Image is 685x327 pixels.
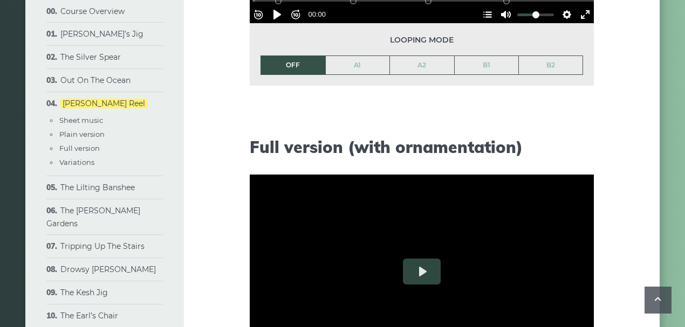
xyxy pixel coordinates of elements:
[250,137,594,157] h2: Full version (with ornamentation)
[60,99,147,108] a: [PERSON_NAME] Reel
[59,116,103,124] a: Sheet music
[60,183,135,192] a: The Lilting Banshee
[60,6,125,16] a: Course Overview
[60,265,156,274] a: Drowsy [PERSON_NAME]
[59,144,100,152] a: Full version
[60,29,143,39] a: [PERSON_NAME]’s Jig
[59,130,105,138] a: Plain version
[60,288,108,297] a: The Kesh Jig
[455,56,519,74] a: B1
[390,56,454,74] a: A2
[60,52,121,62] a: The Silver Spear
[326,56,390,74] a: A1
[60,75,131,85] a: Out On The Ocean
[59,158,94,166] a: Variations
[60,311,118,321] a: The Earl’s Chair
[519,56,583,74] a: B2
[46,206,140,228] a: The [PERSON_NAME] Gardens
[261,34,583,46] span: Looping mode
[60,241,145,251] a: Tripping Up The Stairs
